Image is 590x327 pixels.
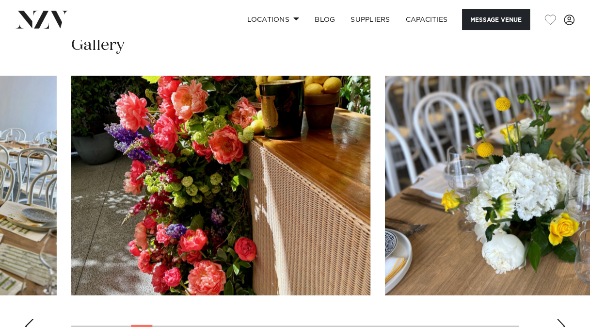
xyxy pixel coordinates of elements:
img: nzv-logo.png [16,11,68,28]
a: Locations [239,9,307,30]
h2: Gallery [71,34,125,56]
button: Message Venue [462,9,530,30]
a: BLOG [307,9,343,30]
a: Capacities [398,9,456,30]
a: SUPPLIERS [343,9,398,30]
swiper-slide: 5 / 30 [71,76,370,295]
